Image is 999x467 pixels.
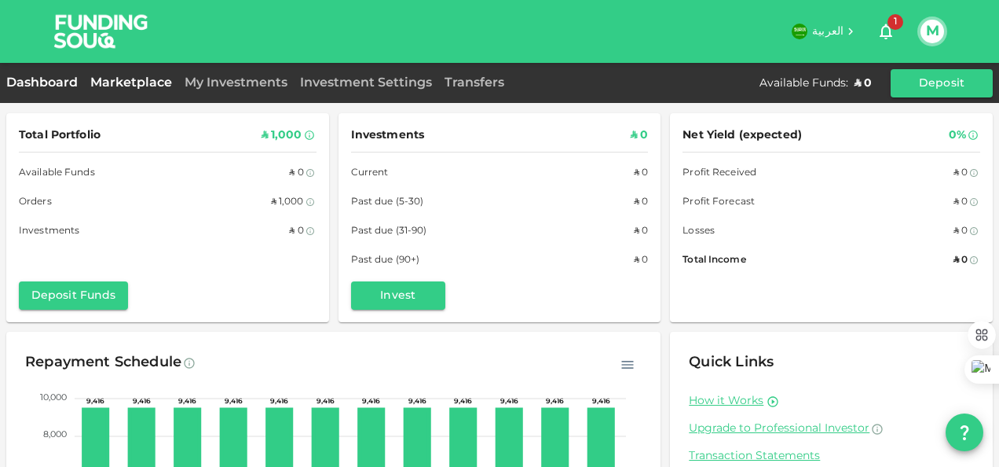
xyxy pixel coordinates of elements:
button: Deposit Funds [19,281,128,310]
div: ʢ 0 [289,165,303,182]
a: How it Works [689,394,763,409]
div: ʢ 1,000 [271,194,304,211]
span: Net Yield (expected) [682,126,802,145]
span: 1 [887,14,903,30]
span: Profit Received [682,165,756,182]
button: Invest [351,281,445,310]
div: ʢ 0 [634,223,648,240]
tspan: 10,000 [40,394,67,402]
span: Investments [19,223,79,240]
span: العربية [812,26,843,37]
span: Upgrade to Professional Investor [689,423,869,434]
button: 1 [870,16,902,47]
a: Dashboard [6,77,84,89]
div: Repayment Schedule [25,351,181,376]
div: ʢ 0 [953,165,968,182]
span: Past due (5-30) [351,194,424,211]
div: ʢ 0 [634,252,648,269]
span: Available Funds [19,165,95,182]
a: Investment Settings [294,77,438,89]
div: ʢ 1,000 [262,126,302,145]
span: Current [351,165,389,182]
span: Orders [19,194,52,211]
span: Profit Forecast [682,194,755,211]
span: Past due (90+) [351,252,420,269]
a: Upgrade to Professional Investor [689,421,974,436]
span: Quick Links [689,355,774,370]
a: Marketplace [84,77,178,89]
div: ʢ 0 [289,223,303,240]
tspan: 8,000 [43,431,67,439]
span: Losses [682,223,715,240]
span: Past due (31-90) [351,223,427,240]
img: flag-sa.b9a346574cdc8950dd34b50780441f57.svg [792,24,807,39]
a: Transaction Statements [689,449,974,464]
a: My Investments [178,77,294,89]
div: ʢ 0 [953,252,968,269]
span: Total Portfolio [19,126,101,145]
div: ʢ 0 [634,165,648,182]
button: question [946,414,983,451]
div: ʢ 0 [854,75,872,91]
div: ʢ 0 [953,194,968,211]
a: Transfers [438,77,510,89]
div: ʢ 0 [953,223,968,240]
span: Total Income [682,252,745,269]
div: Available Funds : [759,75,848,91]
button: Deposit [891,69,993,97]
div: 0% [949,126,966,145]
div: ʢ 0 [634,194,648,211]
div: ʢ 0 [631,126,648,145]
button: M [920,20,944,43]
span: Investments [351,126,424,145]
